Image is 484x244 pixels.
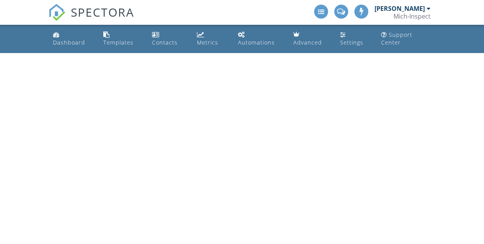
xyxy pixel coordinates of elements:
a: Automations (Advanced) [235,28,284,50]
div: Metrics [197,39,218,46]
span: SPECTORA [71,4,134,20]
a: Contacts [149,28,188,50]
div: Dashboard [53,39,85,46]
a: SPECTORA [48,10,134,27]
div: Advanced [293,39,322,46]
div: Automations [238,39,275,46]
a: Templates [100,28,143,50]
a: Support Center [378,28,434,50]
div: [PERSON_NAME] [375,5,425,12]
a: Metrics [194,28,229,50]
div: Templates [103,39,133,46]
div: Contacts [152,39,178,46]
img: The Best Home Inspection Software - Spectora [48,4,65,21]
div: Settings [340,39,363,46]
a: Advanced [290,28,331,50]
div: Mich-Inspect [393,12,431,20]
a: Dashboard [50,28,94,50]
a: Settings [337,28,372,50]
div: Support Center [381,31,412,46]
